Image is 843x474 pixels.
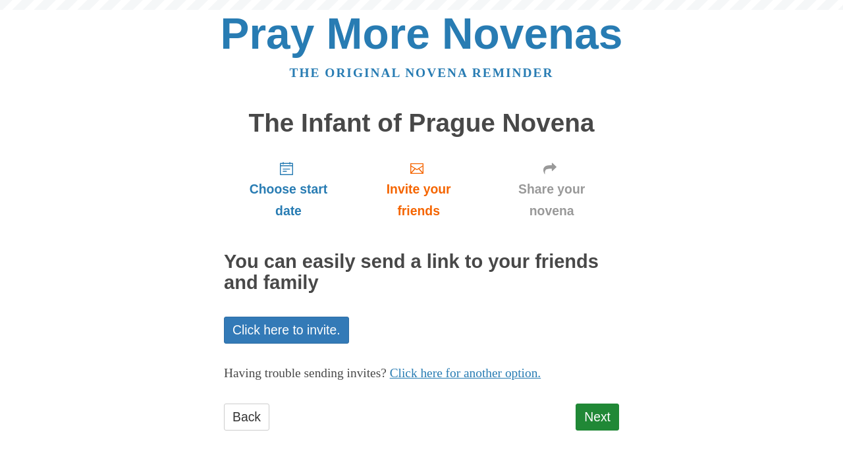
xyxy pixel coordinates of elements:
a: Back [224,404,269,431]
a: Share your novena [484,150,619,228]
h2: You can easily send a link to your friends and family [224,251,619,294]
a: Click here to invite. [224,317,349,344]
span: Having trouble sending invites? [224,366,387,380]
a: Next [576,404,619,431]
a: Choose start date [224,150,353,228]
a: The original novena reminder [290,66,554,80]
span: Share your novena [497,178,606,222]
h1: The Infant of Prague Novena [224,109,619,138]
a: Click here for another option. [390,366,541,380]
span: Choose start date [237,178,340,222]
span: Invite your friends [366,178,471,222]
a: Pray More Novenas [221,9,623,58]
a: Invite your friends [353,150,484,228]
